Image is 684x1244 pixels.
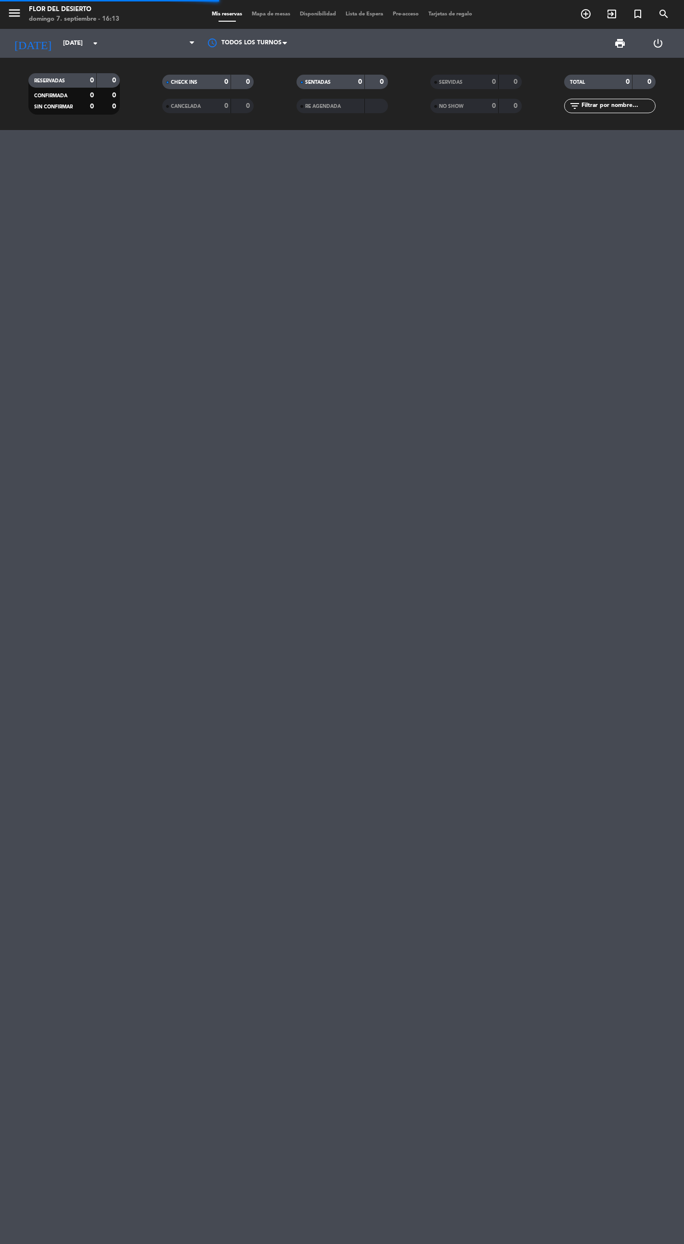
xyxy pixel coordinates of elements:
[514,79,519,85] strong: 0
[439,80,463,85] span: SERVIDAS
[247,12,295,17] span: Mapa de mesas
[580,8,592,20] i: add_circle_outline
[424,12,477,17] span: Tarjetas de regalo
[388,12,424,17] span: Pre-acceso
[90,103,94,110] strong: 0
[29,5,119,14] div: FLOR DEL DESIERTO
[29,14,119,24] div: domingo 7. septiembre - 16:13
[34,93,67,98] span: CONFIRMADA
[606,8,618,20] i: exit_to_app
[7,6,22,20] i: menu
[305,104,341,109] span: RE AGENDADA
[626,79,630,85] strong: 0
[581,101,655,111] input: Filtrar por nombre...
[90,38,101,49] i: arrow_drop_down
[570,80,585,85] span: TOTAL
[492,79,496,85] strong: 0
[569,100,581,112] i: filter_list
[514,103,519,109] strong: 0
[295,12,341,17] span: Disponibilidad
[632,8,644,20] i: turned_in_not
[171,80,197,85] span: CHECK INS
[380,79,386,85] strong: 0
[207,12,247,17] span: Mis reservas
[246,103,252,109] strong: 0
[7,33,58,54] i: [DATE]
[439,104,464,109] span: NO SHOW
[34,79,65,83] span: RESERVADAS
[305,80,331,85] span: SENTADAS
[112,92,118,99] strong: 0
[7,6,22,24] button: menu
[358,79,362,85] strong: 0
[246,79,252,85] strong: 0
[492,103,496,109] strong: 0
[90,77,94,84] strong: 0
[647,79,653,85] strong: 0
[639,29,677,58] div: LOG OUT
[341,12,388,17] span: Lista de Espera
[34,105,73,109] span: SIN CONFIRMAR
[224,103,228,109] strong: 0
[652,38,664,49] i: power_settings_new
[614,38,626,49] span: print
[112,103,118,110] strong: 0
[112,77,118,84] strong: 0
[171,104,201,109] span: CANCELADA
[658,8,670,20] i: search
[90,92,94,99] strong: 0
[224,79,228,85] strong: 0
